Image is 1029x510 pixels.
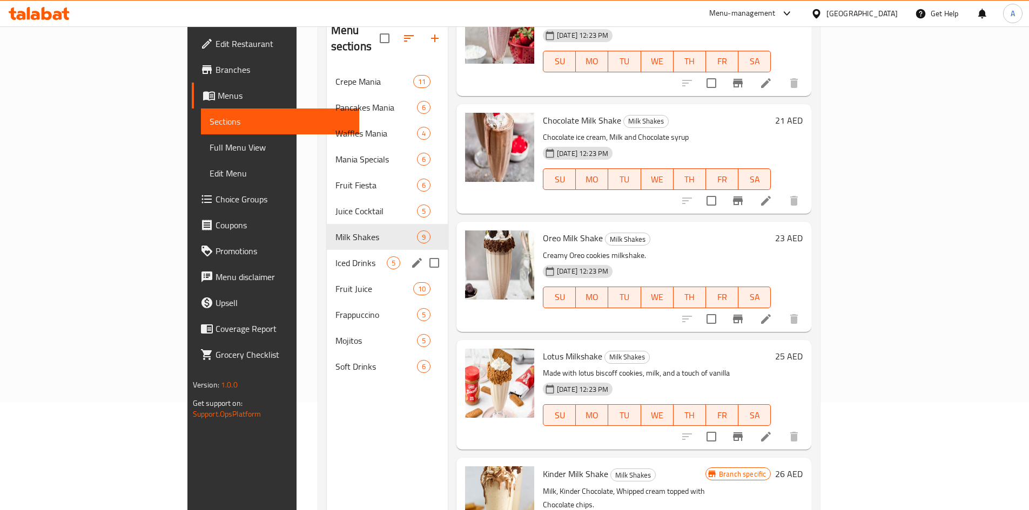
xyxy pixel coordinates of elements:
[417,205,431,217] div: items
[706,51,738,72] button: FR
[759,312,772,325] a: Edit menu item
[781,70,807,96] button: delete
[335,360,417,373] div: Soft Drinks
[553,30,613,40] span: [DATE] 12:23 PM
[327,94,448,120] div: Pancakes Mania6
[221,378,238,392] span: 1.0.0
[759,430,772,443] a: Edit menu item
[781,424,807,450] button: delete
[548,53,571,69] span: SU
[706,168,738,190] button: FR
[553,266,613,276] span: [DATE] 12:23 PM
[645,289,669,305] span: WE
[641,168,674,190] button: WE
[674,168,706,190] button: TH
[738,404,771,426] button: SA
[775,113,803,128] h6: 21 AED
[417,334,431,347] div: items
[700,425,723,448] span: Select to update
[218,89,351,102] span: Menus
[335,205,417,217] span: Juice Cocktail
[678,407,702,423] span: TH
[418,180,430,191] span: 6
[327,146,448,172] div: Mania Specials6
[193,407,261,421] a: Support.OpsPlatform
[725,188,751,214] button: Branch-specific-item
[759,77,772,90] a: Edit menu item
[413,75,431,88] div: items
[327,224,448,250] div: Milk Shakes9
[775,230,803,246] h6: 23 AED
[417,230,431,243] div: items
[605,351,649,363] span: Milk Shakes
[576,168,608,190] button: MO
[580,407,604,423] span: MO
[192,83,359,108] a: Menus
[193,396,243,410] span: Get support on:
[645,172,669,187] span: WE
[335,127,417,140] span: Waffles Mania
[465,349,534,418] img: Lotus Milkshake
[674,287,706,308] button: TH
[192,290,359,316] a: Upsell
[335,282,413,295] div: Fruit Juice
[335,101,417,114] span: Pancakes Mania
[335,308,417,321] span: Frappuccino
[781,306,807,332] button: delete
[553,384,613,395] span: [DATE] 12:23 PM
[709,7,776,20] div: Menu-management
[465,230,534,300] img: Oreo Milk Shake
[700,189,723,212] span: Select to update
[543,404,576,426] button: SU
[543,287,576,308] button: SU
[743,53,766,69] span: SA
[418,336,430,346] span: 5
[192,212,359,238] a: Coupons
[743,172,766,187] span: SA
[674,51,706,72] button: TH
[700,308,723,330] span: Select to update
[706,287,738,308] button: FR
[608,287,641,308] button: TU
[417,308,431,321] div: items
[775,466,803,481] h6: 26 AED
[700,72,723,94] span: Select to update
[725,424,751,450] button: Branch-specific-item
[641,404,674,426] button: WE
[396,25,422,51] span: Sort sections
[641,51,674,72] button: WE
[327,302,448,328] div: Frappuccino5
[327,120,448,146] div: Waffles Mania4
[613,172,636,187] span: TU
[738,51,771,72] button: SA
[192,31,359,57] a: Edit Restaurant
[738,168,771,190] button: SA
[710,53,734,69] span: FR
[414,77,430,87] span: 11
[580,172,604,187] span: MO
[216,348,351,361] span: Grocery Checklist
[387,256,400,269] div: items
[210,167,351,180] span: Edit Menu
[645,407,669,423] span: WE
[216,219,351,232] span: Coupons
[608,51,641,72] button: TU
[335,230,417,243] span: Milk Shakes
[1011,8,1015,19] span: A
[543,168,576,190] button: SU
[418,128,430,139] span: 4
[553,148,613,159] span: [DATE] 12:23 PM
[605,233,650,246] div: Milk Shakes
[335,153,417,166] div: Mania Specials
[576,287,608,308] button: MO
[641,287,674,308] button: WE
[775,349,803,364] h6: 25 AED
[417,179,431,192] div: items
[210,115,351,128] span: Sections
[216,296,351,309] span: Upsell
[725,70,751,96] button: Branch-specific-item
[418,154,430,165] span: 6
[576,404,608,426] button: MO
